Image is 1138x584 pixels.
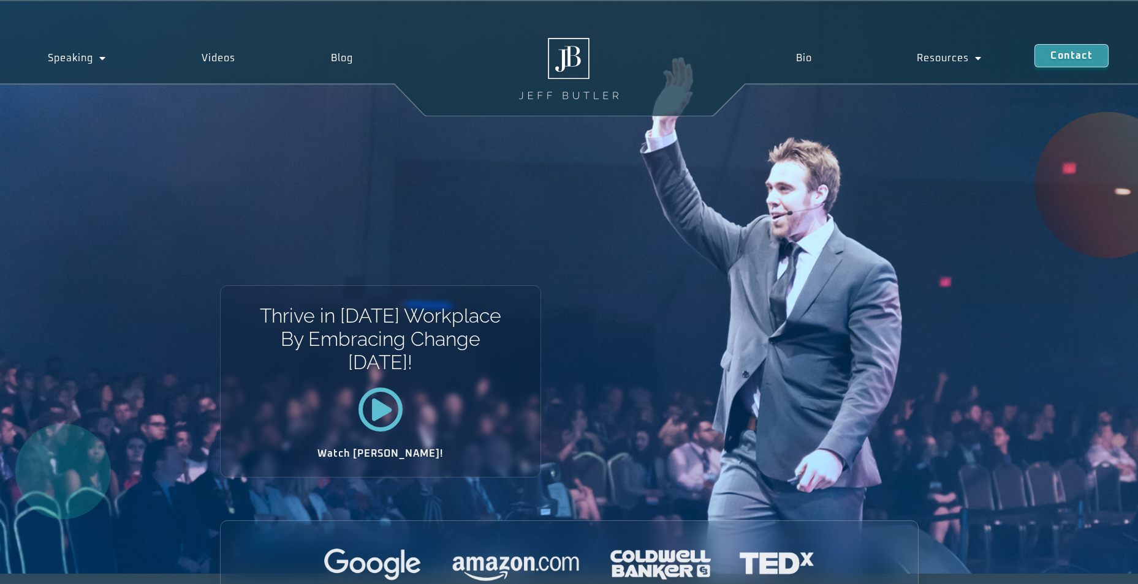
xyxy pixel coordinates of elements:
a: Contact [1034,44,1108,67]
h2: Watch [PERSON_NAME]! [264,449,498,459]
a: Resources [865,44,1035,72]
span: Contact [1050,51,1092,61]
h1: Thrive in [DATE] Workplace By Embracing Change [DATE]! [259,304,502,375]
a: Blog [283,44,401,72]
nav: Menu [743,44,1035,72]
a: Videos [154,44,283,72]
a: Bio [743,44,865,72]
